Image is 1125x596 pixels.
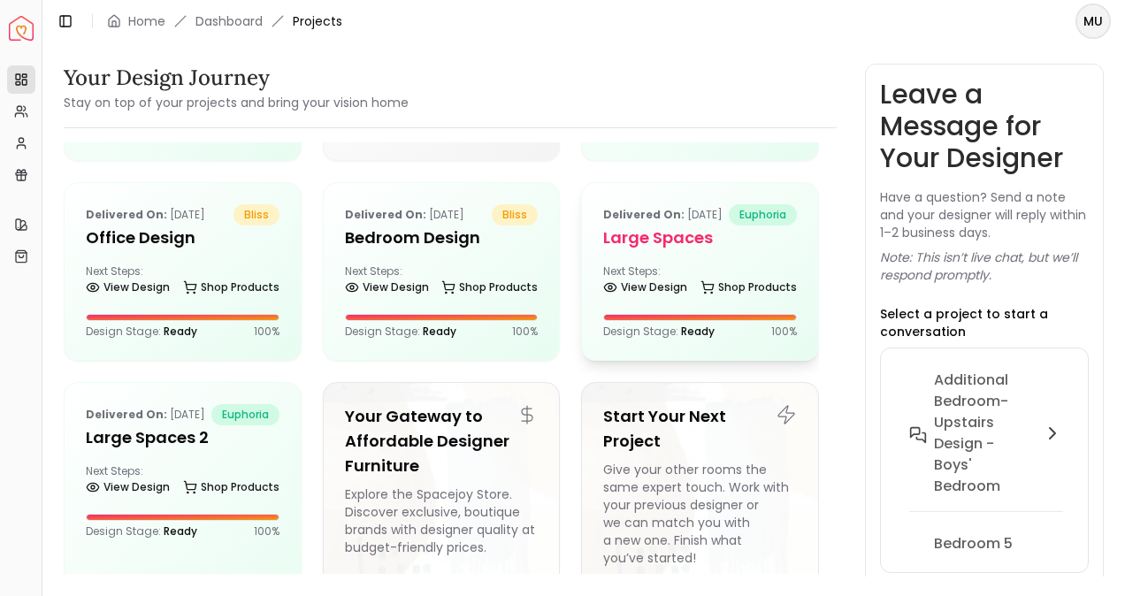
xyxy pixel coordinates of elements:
b: Delivered on: [86,207,167,222]
p: Note: This isn’t live chat, but we’ll respond promptly. [880,248,1089,284]
div: Next Steps: [86,464,279,500]
button: MU [1075,4,1111,39]
span: Ready [681,324,715,339]
p: Design Stage: [603,325,715,339]
div: Next Steps: [86,264,279,300]
span: MU [1077,5,1109,37]
span: Ready [164,324,197,339]
a: Shop Products [441,275,538,300]
img: Spacejoy Logo [9,16,34,41]
a: Home [128,12,165,30]
p: Design Stage: [345,325,456,339]
a: View Design [603,275,687,300]
b: Delivered on: [86,407,167,422]
span: Projects [293,12,342,30]
span: bliss [492,204,538,225]
p: 100 % [254,524,279,539]
b: Delivered on: [345,207,426,222]
h6: Additional Bedroom-Upstairs design - Boys' Bedroom [934,370,1035,497]
span: euphoria [211,404,279,425]
span: bliss [233,204,279,225]
p: [DATE] [86,204,205,225]
span: euphoria [729,204,797,225]
p: [DATE] [86,404,205,425]
div: Give your other rooms the same expert touch. Work with your previous designer or we can match you... [603,461,797,567]
a: Spacejoy [9,16,34,41]
span: Ready [423,324,456,339]
p: [DATE] [603,204,723,225]
div: Next Steps: [603,264,797,300]
nav: breadcrumb [107,12,342,30]
b: Delivered on: [603,207,685,222]
h5: Office Design [86,225,279,250]
h3: Your Design Journey [64,64,409,92]
h5: Bedroom Design [345,225,539,250]
p: 100 % [254,325,279,339]
h5: Your Gateway to Affordable Designer Furniture [345,404,539,478]
h5: Large Spaces 2 [86,425,279,450]
a: Dashboard [195,12,263,30]
a: View Design [86,475,170,500]
h5: Large Spaces [603,225,797,250]
a: View Design [345,275,429,300]
span: Ready [164,523,197,539]
h3: Leave a Message for Your Designer [880,79,1089,174]
p: 100 % [512,325,538,339]
h5: Start Your Next Project [603,404,797,454]
div: Next Steps: [345,264,539,300]
p: Design Stage: [86,524,197,539]
p: Design Stage: [86,325,197,339]
button: Additional Bedroom-Upstairs design - Boys' Bedroom [895,363,1077,526]
p: [DATE] [345,204,464,225]
a: Shop Products [700,275,797,300]
div: Explore the Spacejoy Store. Discover exclusive, boutique brands with designer quality at budget-f... [345,485,539,567]
p: Have a question? Send a note and your designer will reply within 1–2 business days. [880,188,1089,241]
p: Select a project to start a conversation [880,305,1089,340]
a: View Design [86,275,170,300]
a: Shop Products [183,475,279,500]
a: Shop Products [183,275,279,300]
p: 100 % [771,325,797,339]
small: Stay on top of your projects and bring your vision home [64,94,409,111]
